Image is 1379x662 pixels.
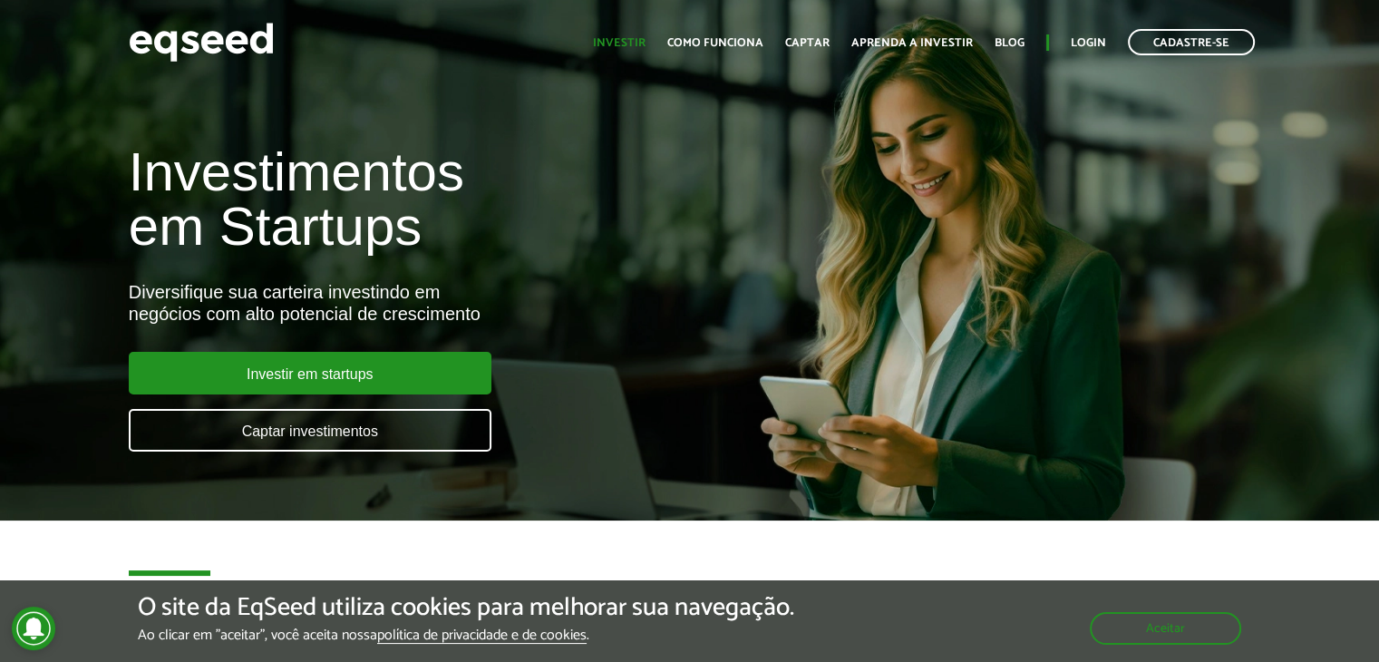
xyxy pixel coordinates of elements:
[377,628,587,644] a: política de privacidade e de cookies
[1128,29,1255,55] a: Cadastre-se
[138,594,794,622] h5: O site da EqSeed utiliza cookies para melhorar sua navegação.
[129,281,791,325] div: Diversifique sua carteira investindo em negócios com alto potencial de crescimento
[129,18,274,66] img: EqSeed
[995,37,1025,49] a: Blog
[138,627,794,644] p: Ao clicar em "aceitar", você aceita nossa .
[129,145,791,254] h1: Investimentos em Startups
[593,37,646,49] a: Investir
[1071,37,1106,49] a: Login
[129,352,491,394] a: Investir em startups
[785,37,830,49] a: Captar
[851,37,973,49] a: Aprenda a investir
[129,409,491,452] a: Captar investimentos
[1090,612,1241,645] button: Aceitar
[667,37,763,49] a: Como funciona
